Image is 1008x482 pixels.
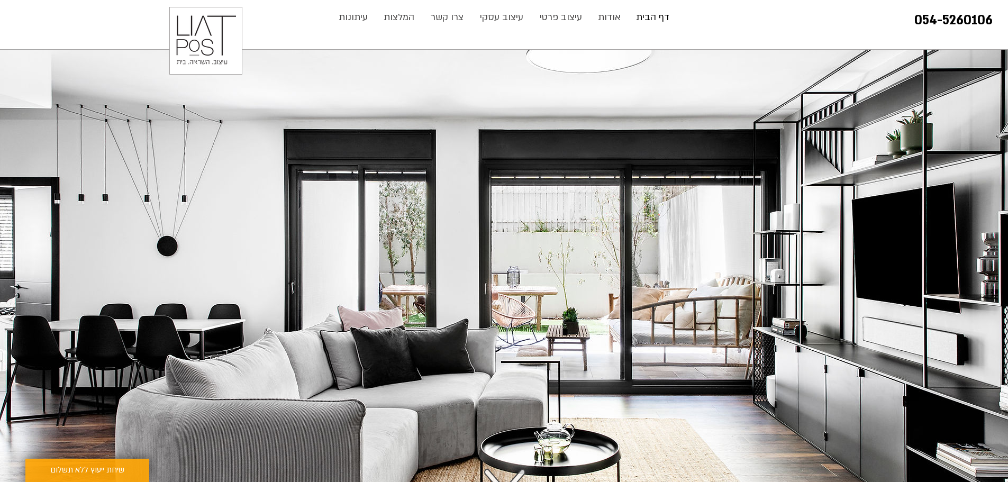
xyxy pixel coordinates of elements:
a: צרו קשר [423,7,472,28]
p: אודות [593,7,626,28]
a: דף הבית [629,7,677,28]
p: עיתונות [333,7,373,28]
a: עיצוב עסקי [472,7,532,28]
p: דף הבית [631,7,675,28]
a: 054-5260106 [914,12,993,29]
a: עיצוב פרטי [532,7,591,28]
span: שיחת ייעוץ ללא תשלום [50,464,124,477]
nav: אתר [330,7,678,28]
p: צרו קשר [425,7,469,28]
a: המלצות [376,7,423,28]
a: שיחת ייעוץ ללא תשלום [25,459,149,482]
a: עיתונות [331,7,376,28]
p: המלצות [378,7,420,28]
p: עיצוב פרטי [534,7,587,28]
p: עיצוב עסקי [475,7,529,28]
a: אודות [591,7,629,28]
